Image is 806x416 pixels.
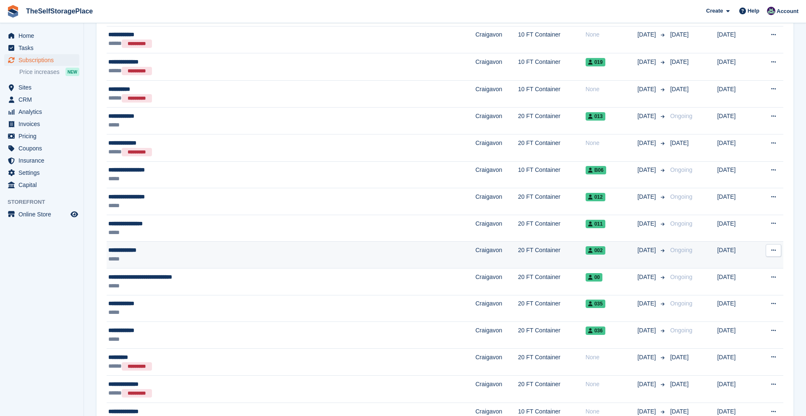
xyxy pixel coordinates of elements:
td: 20 FT Container [518,269,586,295]
td: [DATE] [717,161,755,188]
span: Capital [18,179,69,191]
span: 036 [586,326,605,335]
span: [DATE] [637,112,657,121]
div: None [586,30,638,39]
span: [DATE] [670,408,688,415]
a: menu [4,179,79,191]
span: Home [18,30,69,42]
span: Account [777,7,798,16]
div: None [586,85,638,94]
span: Price increases [19,68,60,76]
a: menu [4,118,79,130]
span: 011 [586,220,605,228]
img: stora-icon-8386f47178a22dfd0bd8f6a31ec36ba5ce8667c1dd55bd0f319d3a0aa187defe.svg [7,5,19,18]
a: menu [4,106,79,118]
a: menu [4,142,79,154]
span: 035 [586,300,605,308]
span: [DATE] [637,166,657,174]
span: [DATE] [637,192,657,201]
span: [DATE] [670,354,688,361]
td: Craigavon [475,134,518,162]
img: Sam [767,7,775,15]
span: Insurance [18,155,69,166]
span: Ongoing [670,220,692,227]
span: Ongoing [670,193,692,200]
span: [DATE] [637,139,657,147]
a: menu [4,30,79,42]
span: [DATE] [637,30,657,39]
a: Preview store [69,209,79,219]
span: Settings [18,167,69,179]
td: Craigavon [475,26,518,53]
td: 20 FT Container [518,376,586,403]
td: [DATE] [717,134,755,162]
span: Invoices [18,118,69,130]
td: 20 FT Container [518,215,586,242]
span: [DATE] [670,140,688,146]
span: [DATE] [637,246,657,255]
span: [DATE] [670,381,688,387]
div: NEW [65,68,79,76]
span: [DATE] [637,326,657,335]
td: Craigavon [475,322,518,349]
td: Craigavon [475,161,518,188]
span: Pricing [18,130,69,142]
td: Craigavon [475,242,518,269]
td: 20 FT Container [518,108,586,134]
div: None [586,407,638,416]
td: [DATE] [717,215,755,242]
span: 019 [586,58,605,66]
span: Ongoing [670,300,692,307]
a: menu [4,167,79,179]
span: Sites [18,82,69,93]
span: [DATE] [637,85,657,94]
a: menu [4,208,79,220]
td: Craigavon [475,295,518,322]
a: menu [4,94,79,105]
td: 20 FT Container [518,242,586,269]
span: [DATE] [637,407,657,416]
td: [DATE] [717,26,755,53]
td: [DATE] [717,188,755,215]
div: None [586,353,638,362]
td: 20 FT Container [518,295,586,322]
span: Ongoing [670,327,692,334]
span: 002 [586,246,605,255]
div: None [586,380,638,389]
td: Craigavon [475,53,518,81]
td: [DATE] [717,80,755,108]
span: 013 [586,112,605,121]
td: Craigavon [475,269,518,295]
span: Ongoing [670,247,692,253]
span: [DATE] [637,273,657,282]
td: 20 FT Container [518,188,586,215]
div: None [586,139,638,147]
span: Coupons [18,142,69,154]
a: menu [4,82,79,93]
span: Ongoing [670,113,692,119]
td: [DATE] [717,322,755,349]
span: [DATE] [670,58,688,65]
a: menu [4,130,79,142]
span: CRM [18,94,69,105]
td: [DATE] [717,242,755,269]
td: [DATE] [717,376,755,403]
span: [DATE] [637,353,657,362]
span: Create [706,7,723,15]
span: Storefront [8,198,84,206]
a: menu [4,42,79,54]
td: Craigavon [475,108,518,134]
span: [DATE] [670,31,688,38]
span: 012 [586,193,605,201]
a: TheSelfStoragePlace [23,4,96,18]
td: Craigavon [475,80,518,108]
span: B06 [586,166,606,174]
span: Tasks [18,42,69,54]
td: 10 FT Container [518,53,586,81]
td: 10 FT Container [518,161,586,188]
td: Craigavon [475,376,518,403]
span: Subscriptions [18,54,69,66]
span: [DATE] [637,299,657,308]
td: 20 FT Container [518,134,586,162]
td: Craigavon [475,215,518,242]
